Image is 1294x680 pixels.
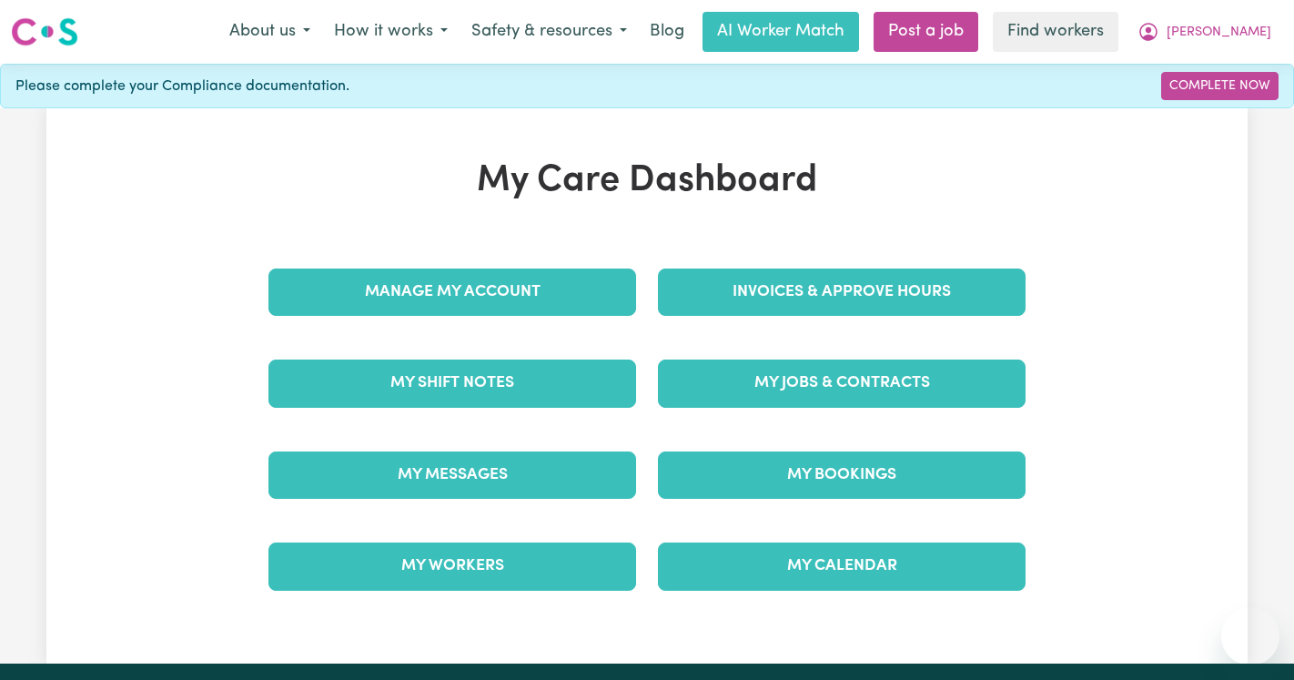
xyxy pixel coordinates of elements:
[1126,13,1283,51] button: My Account
[322,13,460,51] button: How it works
[658,360,1026,407] a: My Jobs & Contracts
[268,452,636,499] a: My Messages
[11,15,78,48] img: Careseekers logo
[1221,607,1279,665] iframe: Button to launch messaging window
[268,543,636,590] a: My Workers
[1161,72,1279,100] a: Complete Now
[658,543,1026,590] a: My Calendar
[217,13,322,51] button: About us
[258,159,1036,203] h1: My Care Dashboard
[639,12,695,52] a: Blog
[460,13,639,51] button: Safety & resources
[268,360,636,407] a: My Shift Notes
[1167,23,1271,43] span: [PERSON_NAME]
[15,76,349,97] span: Please complete your Compliance documentation.
[993,12,1118,52] a: Find workers
[658,452,1026,499] a: My Bookings
[703,12,859,52] a: AI Worker Match
[11,11,78,53] a: Careseekers logo
[658,269,1026,316] a: Invoices & Approve Hours
[268,269,636,316] a: Manage My Account
[874,12,978,52] a: Post a job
